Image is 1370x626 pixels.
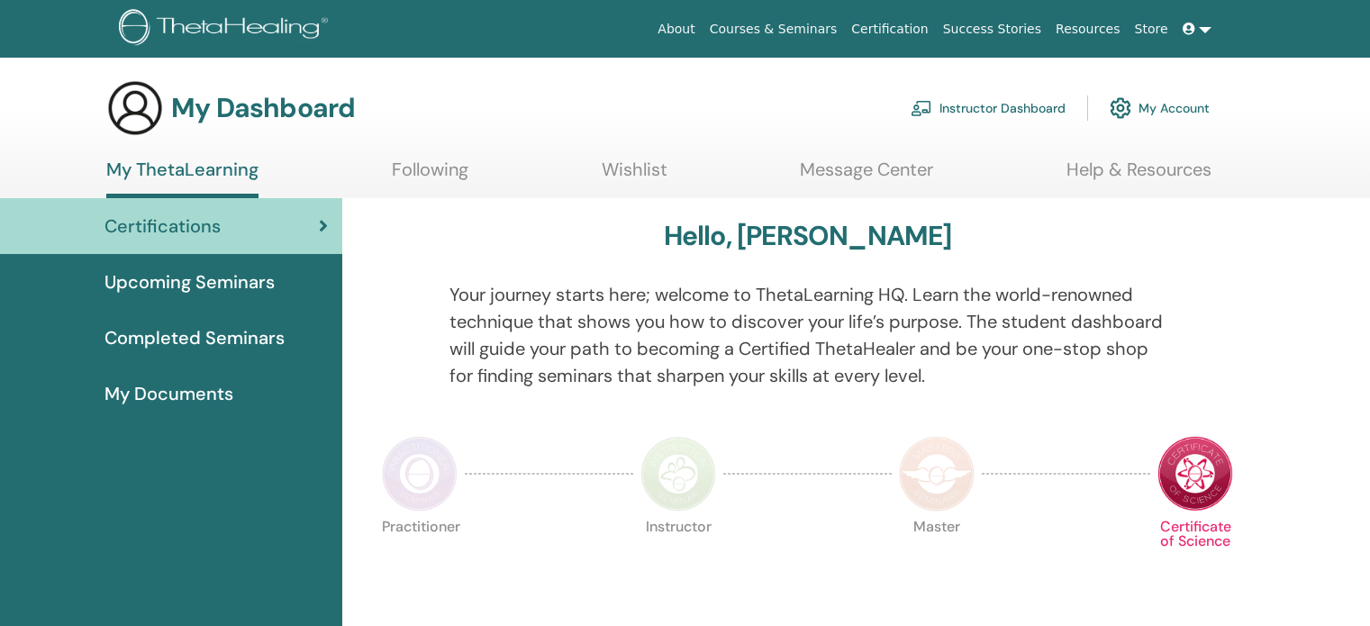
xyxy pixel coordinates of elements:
h3: My Dashboard [171,92,355,124]
img: cog.svg [1110,93,1131,123]
a: Help & Resources [1066,159,1211,194]
p: Your journey starts here; welcome to ThetaLearning HQ. Learn the world-renowned technique that sh... [449,281,1166,389]
span: My Documents [104,380,233,407]
img: chalkboard-teacher.svg [911,100,932,116]
a: Wishlist [602,159,667,194]
img: generic-user-icon.jpg [106,79,164,137]
img: logo.png [119,9,334,50]
a: Resources [1048,13,1128,46]
a: Message Center [800,159,933,194]
a: My Account [1110,88,1210,128]
span: Completed Seminars [104,324,285,351]
span: Upcoming Seminars [104,268,275,295]
p: Practitioner [382,520,458,595]
a: Store [1128,13,1175,46]
p: Certificate of Science [1157,520,1233,595]
h3: Hello, [PERSON_NAME] [664,220,952,252]
a: Certification [844,13,935,46]
span: Certifications [104,213,221,240]
p: Instructor [640,520,716,595]
img: Certificate of Science [1157,436,1233,512]
a: About [650,13,702,46]
a: Following [392,159,468,194]
img: Instructor [640,436,716,512]
img: Practitioner [382,436,458,512]
img: Master [899,436,975,512]
a: Instructor Dashboard [911,88,1066,128]
a: My ThetaLearning [106,159,259,198]
a: Courses & Seminars [703,13,845,46]
p: Master [899,520,975,595]
a: Success Stories [936,13,1048,46]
